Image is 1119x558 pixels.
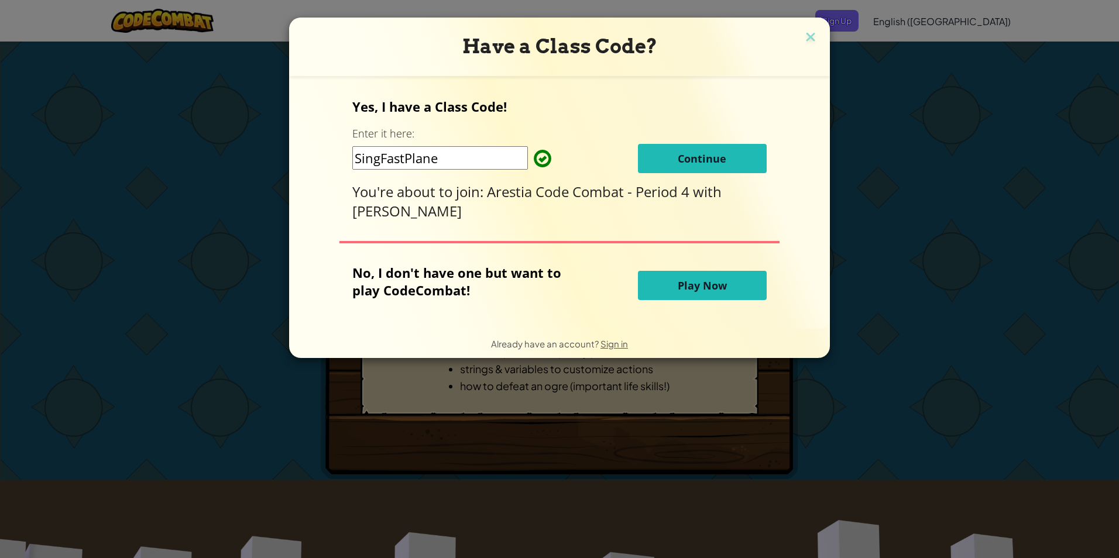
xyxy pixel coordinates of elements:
p: Yes, I have a Class Code! [352,98,766,115]
span: [PERSON_NAME] [352,201,462,221]
span: Already have an account? [491,338,600,349]
button: Continue [638,144,767,173]
p: No, I don't have one but want to play CodeCombat! [352,264,579,299]
span: Have a Class Code? [462,35,657,58]
button: Play Now [638,271,767,300]
span: You're about to join: [352,182,487,201]
a: Sign in [600,338,628,349]
span: Arestia Code Combat - Period 4 [487,182,693,201]
span: with [693,182,722,201]
label: Enter it here: [352,126,414,141]
span: Play Now [678,278,727,292]
img: close icon [803,29,818,47]
span: Continue [678,151,726,166]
